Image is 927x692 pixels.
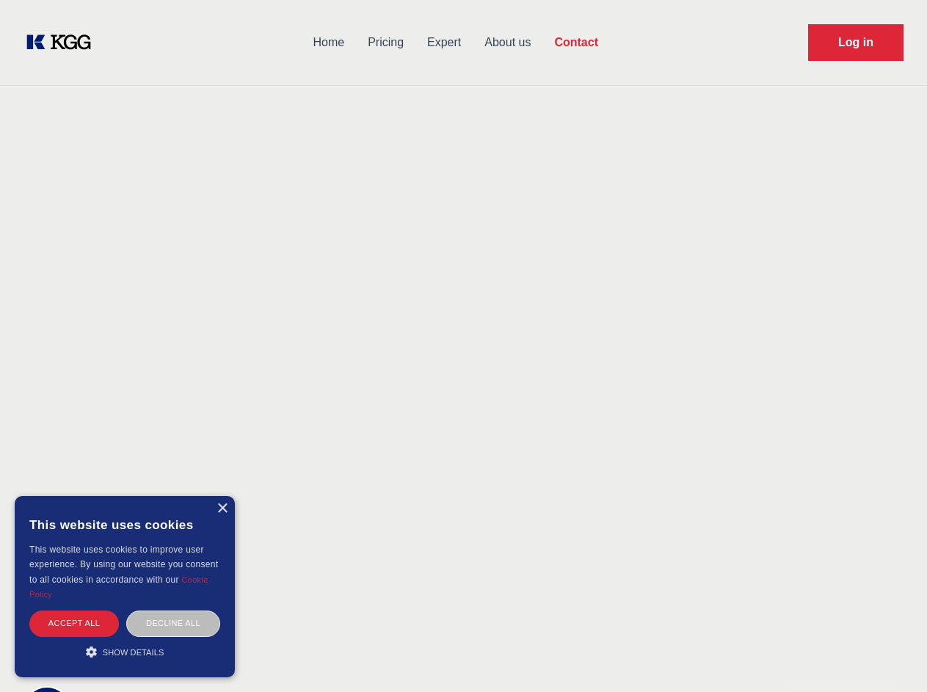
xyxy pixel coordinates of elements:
span: This website uses cookies to improve user experience. By using our website you consent to all coo... [29,545,218,585]
div: Close [217,503,228,514]
div: Decline all [126,611,220,636]
a: Expert [415,23,473,62]
span: Show details [103,648,164,657]
a: Pricing [356,23,415,62]
div: Show details [29,644,220,659]
div: Accept all [29,611,119,636]
div: This website uses cookies [29,507,220,542]
a: Contact [542,23,610,62]
a: Home [301,23,356,62]
a: Request Demo [808,24,904,61]
iframe: Chat Widget [854,622,927,692]
a: Cookie Policy [29,575,208,599]
a: KOL Knowledge Platform: Talk to Key External Experts (KEE) [23,31,103,54]
a: About us [473,23,542,62]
